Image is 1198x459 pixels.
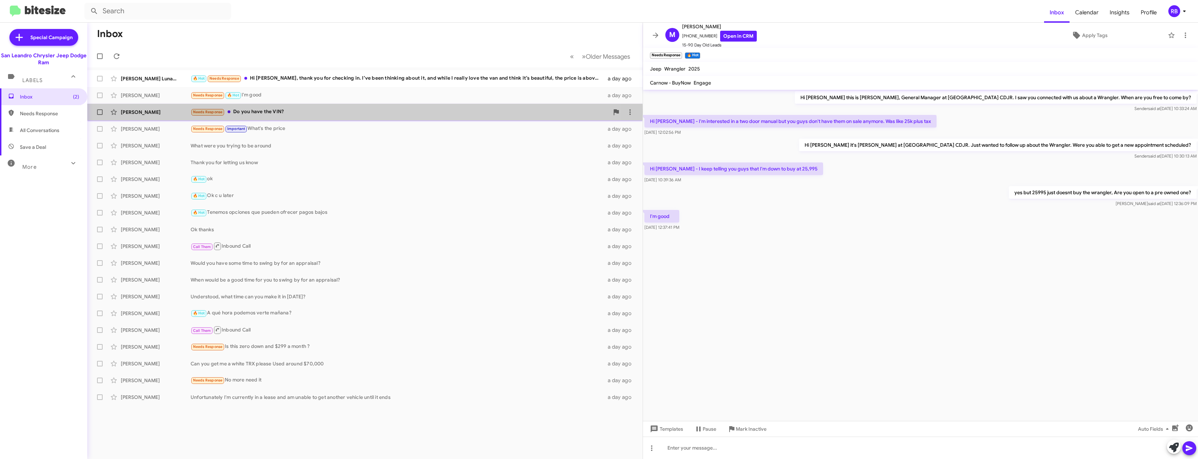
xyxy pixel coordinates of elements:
[604,310,637,317] div: a day ago
[121,310,191,317] div: [PERSON_NAME]
[22,164,37,170] span: More
[604,243,637,250] div: a day ago
[1134,153,1197,159] span: Sender [DATE] 10:30:13 AM
[1116,201,1197,206] span: [PERSON_NAME] [DATE] 12:36:09 PM
[1044,2,1070,23] a: Inbox
[193,177,205,181] span: 🔥 Hot
[9,29,78,46] a: Special Campaign
[193,378,223,382] span: Needs Response
[566,49,578,64] button: Previous
[191,209,604,217] div: Tenemos opciones que pueden ofrecer pagos bajos
[604,260,637,267] div: a day ago
[604,192,637,199] div: a day ago
[191,326,604,334] div: Inbound Call
[121,125,191,132] div: [PERSON_NAME]
[121,276,191,283] div: [PERSON_NAME]
[121,226,191,233] div: [PERSON_NAME]
[604,394,637,401] div: a day ago
[1009,186,1197,199] p: yes but 25995 just doesnt buy the wrangler, Are you open to a pre owned one?
[1082,29,1108,42] span: Apply Tags
[193,194,205,198] span: 🔥 Hot
[570,52,574,61] span: «
[650,80,691,86] span: Carnow - BuyNow
[604,209,637,216] div: a day ago
[1132,423,1177,435] button: Auto Fields
[1148,106,1160,111] span: said at
[1104,2,1135,23] span: Insights
[191,293,604,300] div: Understood, what time can you make it in [DATE]?
[191,91,604,99] div: I'm good
[1162,5,1190,17] button: RB
[193,344,223,349] span: Needs Response
[121,260,191,267] div: [PERSON_NAME]
[604,125,637,132] div: a day ago
[685,52,700,59] small: 🔥 Hot
[30,34,73,41] span: Special Campaign
[586,53,630,60] span: Older Messages
[20,144,46,151] span: Save a Deal
[191,159,604,166] div: Thank you for letting us know
[604,276,637,283] div: a day ago
[1070,2,1104,23] span: Calendar
[1148,201,1160,206] span: said at
[644,210,679,223] p: I'm good
[191,74,604,82] div: Hi [PERSON_NAME], thank you for checking in. I’ve been thinking about it, and while I really love...
[191,276,604,283] div: When would be a good time for you to swing by for an appraisal?
[193,210,205,215] span: 🔥 Hot
[578,49,634,64] button: Next
[193,245,211,249] span: Call Them
[209,76,239,81] span: Needs Response
[644,115,937,127] p: Hi [PERSON_NAME] - I'm interested in a two door manual but you guys don't have them on sale anymo...
[227,126,245,131] span: Important
[604,75,637,82] div: a day ago
[682,22,757,31] span: [PERSON_NAME]
[121,327,191,334] div: [PERSON_NAME]
[604,159,637,166] div: a day ago
[191,343,604,351] div: Is this zero down and $299 a month ?
[1138,423,1171,435] span: Auto Fields
[604,176,637,183] div: a day ago
[604,226,637,233] div: a day ago
[644,177,681,182] span: [DATE] 10:39:36 AM
[227,93,239,97] span: 🔥 Hot
[1148,153,1160,159] span: said at
[566,49,634,64] nav: Page navigation example
[191,108,609,116] div: Do you have the VIN?
[644,225,679,230] span: [DATE] 12:37:41 PM
[649,423,683,435] span: Templates
[604,142,637,149] div: a day ago
[694,80,711,86] span: Engage
[121,394,191,401] div: [PERSON_NAME]
[191,226,604,233] div: Ok thanks
[604,343,637,350] div: a day ago
[720,31,757,42] a: Open in CRM
[650,66,661,72] span: Jeep
[121,360,191,367] div: [PERSON_NAME]
[121,377,191,384] div: [PERSON_NAME]
[604,377,637,384] div: a day ago
[193,76,205,81] span: 🔥 Hot
[582,52,586,61] span: »
[644,130,681,135] span: [DATE] 12:02:56 PM
[1134,106,1197,111] span: Sender [DATE] 10:33:24 AM
[1168,5,1180,17] div: RB
[682,31,757,42] span: [PHONE_NUMBER]
[722,423,772,435] button: Mark Inactive
[1135,2,1162,23] a: Profile
[121,243,191,250] div: [PERSON_NAME]
[191,260,604,267] div: Would you have some time to swing by for an appraisal?
[191,360,604,367] div: Can you get me a white TRX please Used around $70,000
[682,42,757,49] span: 15-90 Day Old Leads
[193,110,223,114] span: Needs Response
[191,376,604,384] div: No more need it
[703,423,716,435] span: Pause
[604,92,637,99] div: a day ago
[795,91,1197,104] p: Hi [PERSON_NAME] this is [PERSON_NAME], General Manager at [GEOGRAPHIC_DATA] CDJR. I saw you conn...
[121,75,191,82] div: [PERSON_NAME] Lunamonetesori
[121,159,191,166] div: [PERSON_NAME]
[193,126,223,131] span: Needs Response
[121,92,191,99] div: [PERSON_NAME]
[669,29,675,41] span: M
